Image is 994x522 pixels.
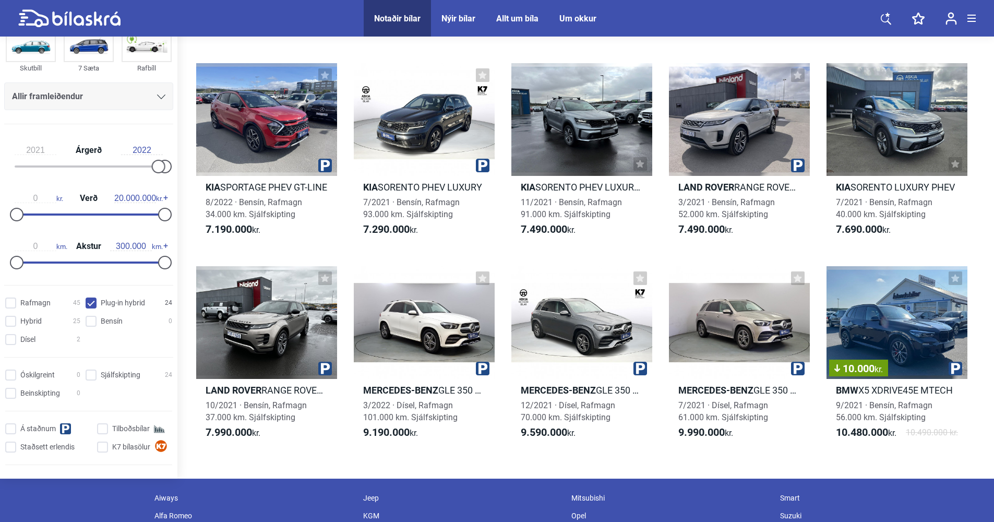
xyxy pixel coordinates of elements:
[521,385,596,396] b: Mercedes-Benz
[196,181,337,193] h2: SPORTAGE PHEV GT-LINE
[112,423,150,434] span: Tilboðsbílar
[112,442,150,453] span: K7 bílasölur
[149,489,358,507] div: Aiways
[678,400,768,422] span: 7/2021 · Dísel, Rafmagn 61.000 km. Sjálfskipting
[678,223,733,236] span: kr.
[875,364,883,374] span: kr.
[906,426,958,439] span: 10.490.000 kr.
[363,426,410,438] b: 9.190.000
[318,362,332,375] img: parking.png
[20,334,35,345] span: Dísel
[836,400,932,422] span: 9/2021 · Bensín, Rafmagn 56.000 km. Sjálfskipting
[196,63,337,245] a: KiaSPORTAGE PHEV GT-LINE8/2022 · Bensín, Rafmagn34.000 km. Sjálfskipting7.190.000kr.
[521,400,615,422] span: 12/2021 · Dísel, Rafmagn 70.000 km. Sjálfskipting
[496,14,538,23] a: Allt um bíla
[836,223,891,236] span: kr.
[836,385,858,396] b: BMW
[101,298,145,309] span: Plug-in hybrid
[374,14,421,23] a: Notaðir bílar
[511,63,652,245] a: KiaSORENTO PHEV LUXURY PLUS11/2021 · Bensín, Rafmagn91.000 km. Sjálfskipting7.490.000kr.
[678,385,753,396] b: Mercedes-Benz
[206,223,260,236] span: kr.
[358,489,567,507] div: Jeep
[169,316,172,327] span: 0
[669,384,810,396] h2: GLE 350 DE 4MATIC PROGRESSIVE
[363,426,418,439] span: kr.
[206,197,302,219] span: 8/2022 · Bensín, Rafmagn 34.000 km. Sjálfskipting
[77,194,100,203] span: Verð
[206,182,220,193] b: Kia
[20,370,55,381] span: Óskilgreint
[669,181,810,193] h2: RANGE ROVER EVOQUE S PHEV
[12,89,83,104] span: Allir framleiðendur
[775,489,984,507] div: Smart
[836,197,932,219] span: 7/2021 · Bensín, Rafmagn 40.000 km. Sjálfskipting
[827,181,967,193] h2: SORENTO LUXURY PHEV
[206,426,252,438] b: 7.990.000
[20,388,60,399] span: Beinskipting
[77,388,80,399] span: 0
[476,362,489,375] img: parking.png
[101,370,140,381] span: Sjálfskipting
[165,298,172,309] span: 24
[836,426,888,438] b: 10.480.000
[101,316,123,327] span: Bensín
[363,182,378,193] b: Kia
[15,242,67,251] span: km.
[354,266,495,448] a: Mercedes-BenzGLE 350 DE 4MATIC PROGRESSIVE3/2022 · Dísel, Rafmagn101.000 km. Sjálfskipting9.190.0...
[363,223,410,235] b: 7.290.000
[633,362,647,375] img: parking.png
[441,14,475,23] a: Nýir bílar
[521,426,576,439] span: kr.
[73,298,80,309] span: 45
[73,146,104,155] span: Árgerð
[836,182,851,193] b: Kia
[559,14,596,23] a: Um okkur
[521,223,567,235] b: 7.490.000
[206,385,261,396] b: Land Rover
[77,370,80,381] span: 0
[363,197,460,219] span: 7/2021 · Bensín, Rafmagn 93.000 km. Sjálfskipting
[678,426,725,438] b: 9.990.000
[165,370,172,381] span: 24
[678,182,734,193] b: Land Rover
[206,223,252,235] b: 7.190.000
[511,266,652,448] a: Mercedes-BenzGLE 350 DE 4MATIC PROGRESSIVE12/2021 · Dísel, Rafmagn70.000 km. Sjálfskipting9.590.0...
[566,489,775,507] div: Mitsubishi
[791,159,805,172] img: parking.png
[827,384,967,396] h2: X5 XDRIVE45E MTECH
[114,194,163,203] span: kr.
[206,400,307,422] span: 10/2021 · Bensín, Rafmagn 37.000 km. Sjálfskipting
[511,181,652,193] h2: SORENTO PHEV LUXURY PLUS
[20,442,75,453] span: Staðsett erlendis
[669,63,810,245] a: Land RoverRANGE ROVER EVOQUE S PHEV3/2021 · Bensín, Rafmagn52.000 km. Sjálfskipting7.490.000kr.
[206,426,260,439] span: kr.
[521,182,535,193] b: Kia
[521,223,576,236] span: kr.
[64,62,114,74] div: 7 Sæta
[827,63,967,245] a: KiaSORENTO LUXURY PHEV7/2021 · Bensín, Rafmagn40.000 km. Sjálfskipting7.690.000kr.
[354,63,495,245] a: KiaSORENTO PHEV LUXURY7/2021 · Bensín, Rafmagn93.000 km. Sjálfskipting7.290.000kr.
[354,384,495,396] h2: GLE 350 DE 4MATIC PROGRESSIVE
[363,223,418,236] span: kr.
[521,197,622,219] span: 11/2021 · Bensín, Rafmagn 91.000 km. Sjálfskipting
[354,181,495,193] h2: SORENTO PHEV LUXURY
[6,62,56,74] div: Skutbíll
[834,363,883,374] span: 10.000
[363,400,458,422] span: 3/2022 · Dísel, Rafmagn 101.000 km. Sjálfskipting
[791,362,805,375] img: parking.png
[678,223,725,235] b: 7.490.000
[77,334,80,345] span: 2
[836,426,896,439] span: kr.
[521,426,567,438] b: 9.590.000
[511,384,652,396] h2: GLE 350 DE 4MATIC PROGRESSIVE
[20,423,56,434] span: Á staðnum
[669,266,810,448] a: Mercedes-BenzGLE 350 DE 4MATIC PROGRESSIVE7/2021 · Dísel, Rafmagn61.000 km. Sjálfskipting9.990.00...
[827,266,967,448] a: 10.000kr.BMWX5 XDRIVE45E MTECH9/2021 · Bensín, Rafmagn56.000 km. Sjálfskipting10.480.000kr.10.490...
[949,362,962,375] img: parking.png
[110,242,163,251] span: km.
[318,159,332,172] img: parking.png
